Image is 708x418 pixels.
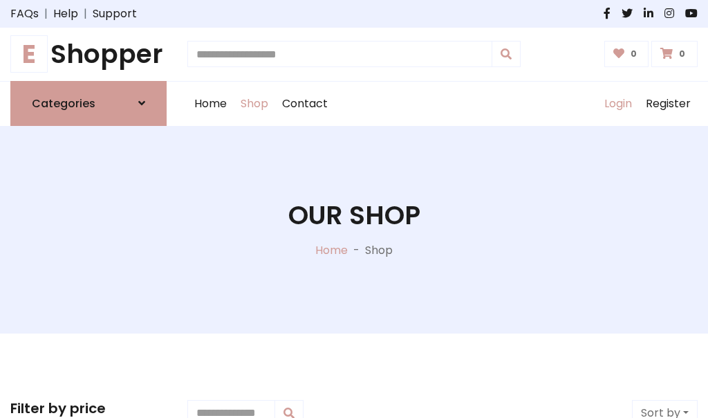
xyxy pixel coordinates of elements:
[365,242,393,259] p: Shop
[348,242,365,259] p: -
[275,82,335,126] a: Contact
[10,6,39,22] a: FAQs
[288,200,420,231] h1: Our Shop
[10,35,48,73] span: E
[39,6,53,22] span: |
[651,41,698,67] a: 0
[597,82,639,126] a: Login
[604,41,649,67] a: 0
[53,6,78,22] a: Help
[93,6,137,22] a: Support
[187,82,234,126] a: Home
[639,82,698,126] a: Register
[10,39,167,70] a: EShopper
[32,97,95,110] h6: Categories
[10,81,167,126] a: Categories
[627,48,640,60] span: 0
[78,6,93,22] span: |
[676,48,689,60] span: 0
[315,242,348,258] a: Home
[10,39,167,70] h1: Shopper
[10,400,167,417] h5: Filter by price
[234,82,275,126] a: Shop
